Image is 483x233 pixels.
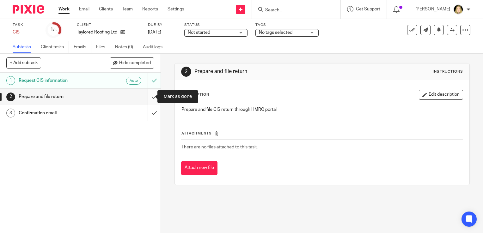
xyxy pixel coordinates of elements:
[419,90,463,100] button: Edit description
[143,41,167,53] a: Audit logs
[50,26,57,33] div: 1
[79,6,89,12] a: Email
[265,8,321,13] input: Search
[13,5,44,14] img: Pixie
[181,67,191,77] div: 2
[53,28,57,32] small: /3
[142,6,158,12] a: Reports
[58,6,70,12] a: Work
[194,68,335,75] h1: Prepare and file return
[181,132,212,135] span: Attachments
[181,161,217,175] button: Attach new file
[19,76,101,85] h1: Request CIS information
[77,29,117,35] p: Taylored Roofing Ltd
[259,30,292,35] span: No tags selected
[181,106,463,113] p: Prepare and file CIS return through HMRC portal
[110,57,154,68] button: Hide completed
[188,30,210,35] span: Not started
[96,41,110,53] a: Files
[74,41,91,53] a: Emails
[13,29,38,35] div: CIS
[433,69,463,74] div: Instructions
[181,145,258,149] span: There are no files attached to this task.
[13,22,38,27] label: Task
[184,22,248,27] label: Status
[126,77,141,85] div: Auto
[453,4,463,15] img: Phoebe%20Black.png
[356,7,380,11] span: Get Support
[255,22,319,27] label: Tags
[119,61,151,66] span: Hide completed
[99,6,113,12] a: Clients
[168,6,184,12] a: Settings
[19,108,101,118] h1: Confirmation email
[148,30,161,34] span: [DATE]
[13,41,36,53] a: Subtasks
[415,6,450,12] p: [PERSON_NAME]
[6,76,15,85] div: 1
[6,109,15,117] div: 3
[122,6,133,12] a: Team
[115,41,138,53] a: Notes (0)
[19,92,101,101] h1: Prepare and file return
[148,22,176,27] label: Due by
[6,57,41,68] button: + Add subtask
[77,22,140,27] label: Client
[6,93,15,101] div: 2
[41,41,69,53] a: Client tasks
[181,92,209,97] p: Description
